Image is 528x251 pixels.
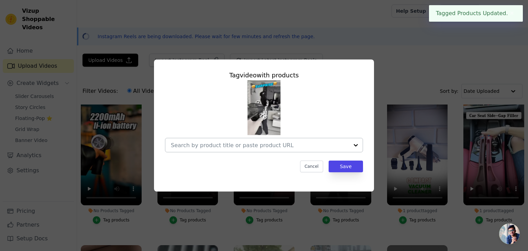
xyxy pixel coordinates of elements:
[171,142,349,149] input: Search by product title or paste product URL
[329,161,363,172] button: Save
[300,161,323,172] button: Cancel
[499,223,520,244] a: Open chat
[165,70,363,80] div: Tag video with products
[508,9,516,18] button: Close
[429,5,523,22] div: Tagged Products Updated.
[247,80,280,135] img: reel-preview-xwgu8f-v2.myshopify.com-3702816717790799883_65793406491.jpeg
